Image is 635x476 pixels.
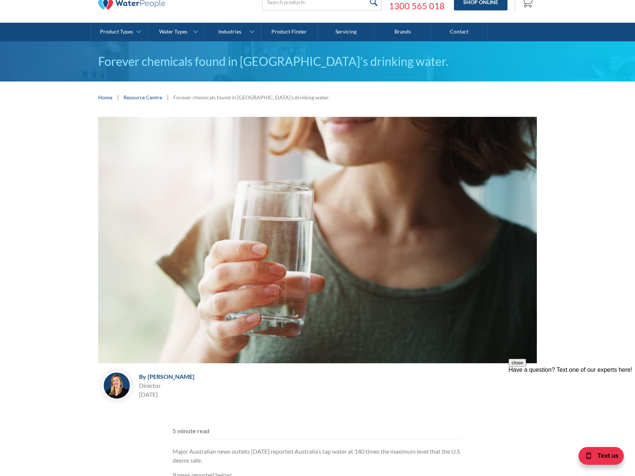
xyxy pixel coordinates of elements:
[374,23,431,41] a: Brands
[173,93,329,101] div: Forever chemicals found in [GEOGRAPHIC_DATA]’s drinking water.
[100,29,133,35] div: Product Types
[123,93,162,101] a: Resource Centre
[98,93,112,101] a: Home
[389,0,445,12] a: 1300 565 018
[139,381,194,390] div: Director
[159,29,187,35] div: Water Types
[261,23,317,41] a: Product Finder
[116,93,120,102] div: |
[173,447,462,465] p: Major Australian news outlets [DATE] reported Australia’s tap water at 140 times the maximum leve...
[318,23,374,41] a: Servicing
[204,23,261,41] a: Industries
[98,52,537,70] h1: Forever chemicals found in [GEOGRAPHIC_DATA]’s drinking water.
[139,373,146,380] div: By
[431,23,487,41] a: Contact
[173,427,176,435] div: 5
[148,23,204,41] a: Water Types
[91,23,147,41] a: Product Types
[148,373,194,380] div: [PERSON_NAME]
[561,439,635,476] iframe: podium webchat widget bubble
[98,117,537,363] img: Cancer-causing chemicals found in Australia's drinking water
[139,390,194,399] div: [DATE]
[166,93,170,102] div: |
[218,29,241,35] div: Industries
[509,359,635,448] iframe: podium webchat widget prompt
[177,427,209,435] div: minute read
